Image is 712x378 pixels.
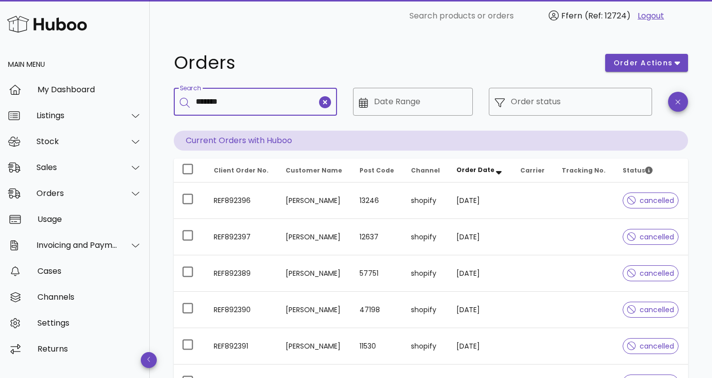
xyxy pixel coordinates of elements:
[411,166,440,175] span: Channel
[37,344,142,354] div: Returns
[403,183,449,219] td: shopify
[448,292,512,328] td: [DATE]
[352,159,403,183] th: Post Code
[520,166,545,175] span: Carrier
[36,111,118,120] div: Listings
[206,159,278,183] th: Client Order No.
[278,159,352,183] th: Customer Name
[174,54,593,72] h1: Orders
[359,166,394,175] span: Post Code
[319,96,331,108] button: clear icon
[36,240,118,250] div: Invoicing and Payments
[623,166,653,175] span: Status
[214,166,269,175] span: Client Order No.
[638,10,664,22] a: Logout
[206,219,278,255] td: REF892397
[627,306,675,313] span: cancelled
[615,159,688,183] th: Status
[352,183,403,219] td: 13246
[180,85,201,92] label: Search
[206,255,278,292] td: REF892389
[278,183,352,219] td: [PERSON_NAME]
[403,328,449,365] td: shopify
[403,159,449,183] th: Channel
[37,318,142,328] div: Settings
[448,219,512,255] td: [DATE]
[456,166,494,174] span: Order Date
[585,10,631,21] span: (Ref: 12724)
[448,255,512,292] td: [DATE]
[278,255,352,292] td: [PERSON_NAME]
[37,85,142,94] div: My Dashboard
[278,219,352,255] td: [PERSON_NAME]
[627,343,675,350] span: cancelled
[37,292,142,302] div: Channels
[7,13,87,35] img: Huboo Logo
[448,159,512,183] th: Order Date: Sorted descending. Activate to remove sorting.
[605,54,688,72] button: order actions
[352,328,403,365] td: 11530
[278,328,352,365] td: [PERSON_NAME]
[36,163,118,172] div: Sales
[403,255,449,292] td: shopify
[562,166,606,175] span: Tracking No.
[286,166,342,175] span: Customer Name
[206,292,278,328] td: REF892390
[206,328,278,365] td: REF892391
[448,328,512,365] td: [DATE]
[512,159,553,183] th: Carrier
[36,137,118,146] div: Stock
[36,189,118,198] div: Orders
[403,292,449,328] td: shopify
[174,131,688,151] p: Current Orders with Huboo
[627,197,675,204] span: cancelled
[352,292,403,328] td: 47198
[627,233,675,240] span: cancelled
[403,219,449,255] td: shopify
[448,183,512,219] td: [DATE]
[37,214,142,224] div: Usage
[561,10,582,21] span: Ffern
[352,219,403,255] td: 12637
[627,270,675,277] span: cancelled
[278,292,352,328] td: [PERSON_NAME]
[206,183,278,219] td: REF892396
[554,159,615,183] th: Tracking No.
[352,255,403,292] td: 57751
[37,266,142,276] div: Cases
[613,58,673,68] span: order actions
